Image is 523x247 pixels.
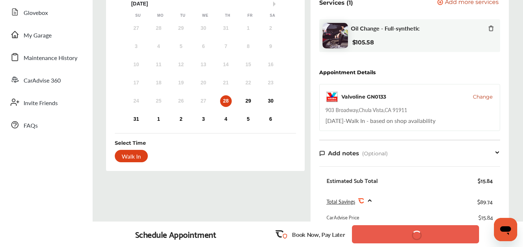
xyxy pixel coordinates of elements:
div: Sa [269,13,276,18]
a: My Garage [7,25,85,44]
img: note-icon.db9493fa.svg [319,150,325,156]
button: Change [473,93,492,100]
div: [DATE] [127,1,284,7]
a: Maintenance History [7,48,85,67]
span: Add notes [328,150,359,157]
div: Not available Wednesday, August 13th, 2025 [198,59,209,71]
div: Not available Friday, August 22nd, 2025 [242,77,254,89]
div: Choose Friday, August 29th, 2025 [242,95,254,107]
div: Choose Wednesday, September 3rd, 2025 [198,113,209,125]
p: Book Now, Pay Later [292,230,345,239]
div: Choose Friday, September 5th, 2025 [242,113,254,125]
img: oil-change-thumb.jpg [323,23,348,48]
div: Walk In - based on shop availability [325,116,435,125]
iframe: Button to launch messaging window [494,218,517,241]
div: Schedule Appointment [135,229,216,239]
div: Not available Saturday, August 16th, 2025 [265,59,276,71]
a: CarAdvise 360 [7,70,85,89]
b: $105.58 [352,39,374,46]
div: Choose Monday, September 1st, 2025 [153,113,165,125]
div: $89.74 [477,196,493,206]
div: Choose Thursday, September 4th, 2025 [220,113,232,125]
div: Choose Saturday, September 6th, 2025 [265,113,276,125]
div: Not available Thursday, August 14th, 2025 [220,59,232,71]
div: Select Time [115,139,146,147]
div: Not available Wednesday, August 20th, 2025 [198,77,209,89]
span: Maintenance History [24,53,77,63]
span: - [344,116,346,125]
span: FAQs [24,121,38,131]
div: Not available Friday, August 8th, 2025 [242,41,254,52]
div: Not available Saturday, August 23rd, 2025 [265,77,276,89]
img: logo-valvoline.png [325,90,338,103]
div: CarAdvise Price [327,214,359,221]
div: Not available Tuesday, August 5th, 2025 [175,41,187,52]
div: Estimated Sub Total [327,177,378,184]
div: Mo [157,13,164,18]
div: Not available Thursday, August 21st, 2025 [220,77,232,89]
span: Oil Change - Full-synthetic [351,25,420,32]
div: 903 Broadway , Chula Vista , CA 91911 [325,106,407,113]
div: Not available Sunday, August 10th, 2025 [130,59,142,71]
div: Not available Wednesday, August 6th, 2025 [198,41,209,52]
div: month 2025-08 [125,21,282,127]
div: Not available Tuesday, July 29th, 2025 [175,23,187,34]
div: Not available Sunday, August 17th, 2025 [130,77,142,89]
span: Glovebox [24,8,48,18]
div: Not available Thursday, July 31st, 2025 [220,23,232,34]
button: Save Date and Time [352,225,479,243]
div: Not available Sunday, July 27th, 2025 [130,23,142,34]
div: Not available Saturday, August 9th, 2025 [265,41,276,52]
span: (Optional) [362,150,388,157]
div: Walk In [115,150,148,162]
span: CarAdvise 360 [24,76,61,85]
div: We [202,13,209,18]
span: Total Savings [327,198,355,205]
div: Choose Thursday, August 28th, 2025 [220,95,232,107]
a: FAQs [7,115,85,134]
div: Th [224,13,231,18]
div: Choose Saturday, August 30th, 2025 [265,95,276,107]
div: Not available Monday, August 11th, 2025 [153,59,165,71]
div: Not available Tuesday, August 12th, 2025 [175,59,187,71]
div: Choose Sunday, August 31st, 2025 [130,113,142,125]
div: Appointment Details [319,69,376,75]
div: Not available Friday, August 15th, 2025 [242,59,254,71]
div: Not available Sunday, August 3rd, 2025 [130,41,142,52]
div: Not available Saturday, August 2nd, 2025 [265,23,276,34]
div: Su [134,13,142,18]
div: Not available Tuesday, August 26th, 2025 [175,95,187,107]
div: Not available Sunday, August 24th, 2025 [130,95,142,107]
div: Not available Thursday, August 7th, 2025 [220,41,232,52]
div: Not available Monday, August 4th, 2025 [153,41,165,52]
div: $15.84 [478,214,493,221]
div: Not available Monday, August 18th, 2025 [153,77,165,89]
div: Not available Tuesday, August 19th, 2025 [175,77,187,89]
div: Not available Wednesday, August 27th, 2025 [198,95,209,107]
span: Invite Friends [24,99,58,108]
div: Valvoline GN0133 [341,93,386,100]
div: Choose Tuesday, September 2nd, 2025 [175,113,187,125]
a: Invite Friends [7,93,85,112]
span: [DATE] [325,116,344,125]
span: My Garage [24,31,52,40]
div: Not available Wednesday, July 30th, 2025 [198,23,209,34]
div: Not available Friday, August 1st, 2025 [242,23,254,34]
div: Tu [179,13,186,18]
button: Next Month [273,1,278,7]
a: Glovebox [7,3,85,21]
div: Fr [246,13,254,18]
div: $15.84 [478,177,493,184]
div: Not available Monday, July 28th, 2025 [153,23,165,34]
div: Not available Monday, August 25th, 2025 [153,95,165,107]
